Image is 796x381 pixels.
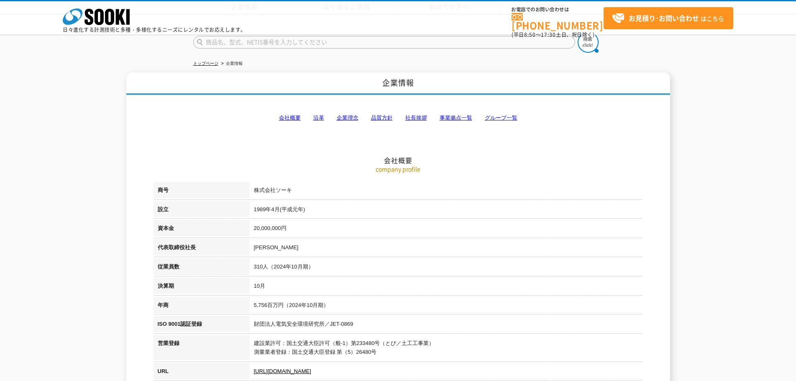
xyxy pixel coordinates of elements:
td: 10月 [250,278,643,297]
th: 代表取締役社長 [154,239,250,258]
span: 8:50 [524,31,536,38]
th: 営業登録 [154,335,250,363]
p: 日々進化する計測技術と多種・多様化するニーズにレンタルでお応えします。 [63,27,246,32]
th: 設立 [154,201,250,220]
input: 商品名、型式、NETIS番号を入力してください [193,36,575,49]
td: 20,000,000円 [250,220,643,239]
p: company profile [154,165,643,174]
th: ISO 9001認証登録 [154,316,250,335]
td: 5,756百万円（2024年10月期） [250,297,643,316]
th: 商号 [154,182,250,201]
a: 企業理念 [337,115,358,121]
a: 沿革 [313,115,324,121]
td: 建設業許可：国土交通大臣許可（般-1）第233480号（とび／土工工事業） 測量業者登録：国土交通大臣登録 第（5）26480号 [250,335,643,363]
a: 事業拠点一覧 [440,115,472,121]
a: トップページ [193,61,218,66]
td: 310人（2024年10月期） [250,258,643,278]
th: 資本金 [154,220,250,239]
th: 決算期 [154,278,250,297]
th: 従業員数 [154,258,250,278]
a: 会社概要 [279,115,301,121]
a: 社長挨拶 [405,115,427,121]
a: グループ一覧 [485,115,517,121]
h1: 企業情報 [126,72,670,95]
li: 企業情報 [220,59,243,68]
span: お電話でのお問い合わせは [512,7,604,12]
td: 財団法人電気安全環境研究所／JET-0869 [250,316,643,335]
a: お見積り･お問い合わせはこちら [604,7,733,29]
a: [URL][DOMAIN_NAME] [254,368,311,374]
strong: お見積り･お問い合わせ [629,13,699,23]
td: 1989年4月(平成元年) [250,201,643,220]
a: [PHONE_NUMBER] [512,13,604,30]
h2: 会社概要 [154,72,643,165]
span: 17:30 [541,31,556,38]
a: 品質方針 [371,115,393,121]
td: [PERSON_NAME] [250,239,643,258]
span: はこちら [612,12,724,25]
span: (平日 ～ 土日、祝日除く) [512,31,594,38]
img: btn_search.png [578,32,599,53]
th: 年商 [154,297,250,316]
td: 株式会社ソーキ [250,182,643,201]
